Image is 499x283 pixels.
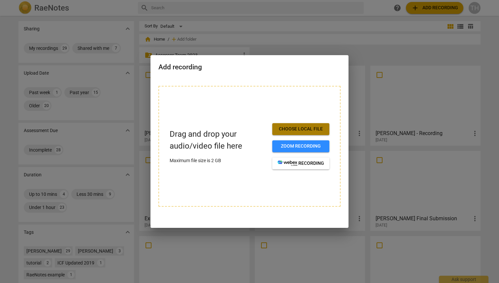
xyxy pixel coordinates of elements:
[170,157,267,164] p: Maximum file size is 2 GB
[278,143,324,150] span: Zoom recording
[278,160,324,167] span: recording
[170,128,267,152] p: Drag and drop your audio/video file here
[158,63,341,71] h2: Add recording
[278,126,324,132] span: Choose local file
[272,140,329,152] button: Zoom recording
[272,123,329,135] button: Choose local file
[272,158,329,169] button: recording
